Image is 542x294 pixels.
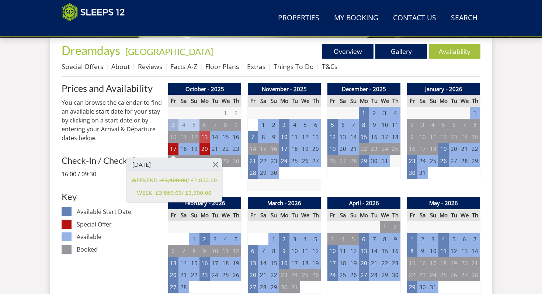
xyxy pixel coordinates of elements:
[289,119,300,131] td: 4
[268,209,279,221] th: Su
[161,177,187,183] strike: £3,400.00
[132,189,217,197] a: WEEK -£3,850.00/ £3,300.00
[310,95,321,107] th: Th
[248,245,258,257] td: 6
[369,107,379,119] td: 2
[248,197,321,209] th: March - 2026
[300,155,310,167] td: 26
[205,62,239,71] a: Floor Plans
[449,245,459,257] td: 12
[289,143,300,155] td: 18
[459,233,470,245] td: 6
[380,209,390,221] th: We
[331,10,381,27] a: My Booking
[428,233,438,245] td: 3
[348,209,358,221] th: Su
[279,233,289,245] td: 2
[470,209,480,221] th: Th
[168,257,178,269] td: 13
[338,131,348,143] td: 13
[210,233,220,245] td: 3
[338,143,348,155] td: 20
[369,257,379,269] td: 21
[231,155,241,167] td: 30
[449,131,459,143] td: 13
[62,83,162,93] a: Prices and Availability
[428,95,438,107] th: Su
[62,62,103,71] a: Special Offers
[407,245,417,257] td: 8
[279,245,289,257] td: 9
[417,209,428,221] th: Sa
[327,83,401,95] th: December - 2025
[279,155,289,167] td: 24
[327,143,338,155] td: 19
[289,209,300,221] th: Tu
[449,95,459,107] th: Tu
[62,43,122,58] a: Dreamdays
[220,95,231,107] th: We
[268,95,279,107] th: Su
[322,44,374,59] a: Overview
[380,95,390,107] th: We
[274,62,314,71] a: Things To Do
[268,257,279,269] td: 15
[231,209,241,221] th: Th
[348,131,358,143] td: 14
[189,119,199,131] td: 5
[417,95,428,107] th: Sa
[369,95,379,107] th: Tu
[189,143,199,155] td: 19
[380,155,390,167] td: 31
[168,95,178,107] th: Fr
[390,143,400,155] td: 25
[327,119,338,131] td: 5
[428,143,438,155] td: 18
[459,155,470,167] td: 28
[390,233,400,245] td: 9
[62,98,162,142] p: You can browse the calendar to find an available start date for your stay by clicking on a start ...
[210,155,220,167] td: 28
[189,257,199,269] td: 15
[359,95,369,107] th: Mo
[300,257,310,269] td: 18
[407,167,417,179] td: 30
[428,155,438,167] td: 25
[407,155,417,167] td: 23
[178,143,189,155] td: 18
[438,233,449,245] td: 4
[199,155,210,167] td: 27
[380,143,390,155] td: 24
[459,209,470,221] th: We
[289,155,300,167] td: 25
[111,62,130,71] a: About
[189,155,199,167] td: 26
[210,119,220,131] td: 7
[248,167,258,179] td: 28
[62,43,120,58] span: Dreamdays
[170,62,197,71] a: Facts A-Z
[258,155,268,167] td: 22
[268,119,279,131] td: 2
[289,131,300,143] td: 11
[338,119,348,131] td: 6
[199,131,210,143] td: 13
[168,197,242,209] th: February - 2026
[300,95,310,107] th: We
[231,233,241,245] td: 5
[359,245,369,257] td: 13
[459,245,470,257] td: 13
[138,62,162,71] a: Reviews
[407,197,480,209] th: May - 2026
[338,209,348,221] th: Sa
[62,156,162,165] h3: Check-In / Check-Out
[125,46,213,57] a: [GEOGRAPHIC_DATA]
[210,131,220,143] td: 14
[178,119,189,131] td: 4
[210,95,220,107] th: Tu
[248,95,258,107] th: Fr
[407,143,417,155] td: 16
[417,143,428,155] td: 17
[417,167,428,179] td: 31
[338,155,348,167] td: 27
